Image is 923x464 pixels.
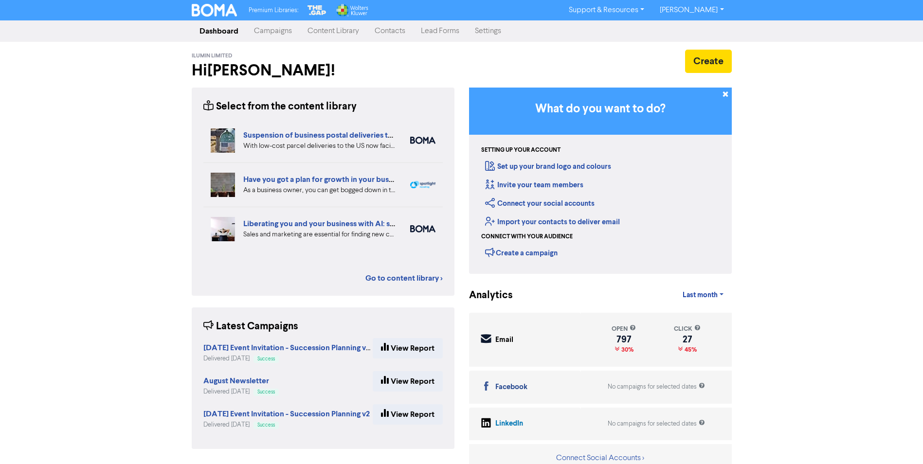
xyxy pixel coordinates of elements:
[257,357,275,361] span: Success
[410,225,435,232] img: boma
[469,288,501,303] div: Analytics
[367,21,413,41] a: Contacts
[192,53,232,59] span: ilumin Limited
[257,423,275,428] span: Success
[203,409,370,419] strong: [DATE] Event Invitation - Succession Planning v2
[203,343,416,353] strong: [DATE] Event Invitation - Succession Planning v2 (Duplicated)
[619,346,633,354] span: 30%
[203,99,357,114] div: Select from the content library
[874,417,923,464] iframe: Chat Widget
[675,286,731,305] a: Last month
[203,344,416,352] a: [DATE] Event Invitation - Succession Planning v2 (Duplicated)
[608,419,705,428] div: No campaigns for selected dates
[410,137,435,144] img: boma
[495,335,513,346] div: Email
[495,418,523,429] div: LinkedIn
[335,4,368,17] img: Wolters Kluwer
[410,181,435,189] img: spotlight
[246,21,300,41] a: Campaigns
[484,102,717,116] h3: What do you want to do?
[612,336,636,343] div: 797
[203,410,370,418] a: [DATE] Event Invitation - Succession Planning v2
[495,382,527,393] div: Facebook
[243,230,396,240] div: Sales and marketing are essential for finding new customers but eat into your business time. We e...
[683,291,718,300] span: Last month
[243,130,586,140] a: Suspension of business postal deliveries to the [GEOGRAPHIC_DATA]: what options do you have?
[674,324,701,334] div: click
[373,404,443,425] a: View Report
[685,50,732,73] button: Create
[306,4,327,17] img: The Gap
[203,377,269,385] a: August Newsletter
[683,346,697,354] span: 45%
[192,21,246,41] a: Dashboard
[485,217,620,227] a: Import your contacts to deliver email
[203,354,373,363] div: Delivered [DATE]
[608,382,705,392] div: No campaigns for selected dates
[243,141,396,151] div: With low-cost parcel deliveries to the US now facing tariffs, many international postal services ...
[243,219,454,229] a: Liberating you and your business with AI: sales and marketing
[203,420,370,429] div: Delivered [DATE]
[485,245,558,260] div: Create a campaign
[373,371,443,392] a: View Report
[485,180,583,190] a: Invite your team members
[674,336,701,343] div: 27
[243,175,410,184] a: Have you got a plan for growth in your business?
[485,199,595,208] a: Connect your social accounts
[612,324,636,334] div: open
[203,376,269,386] strong: August Newsletter
[203,387,279,396] div: Delivered [DATE]
[373,338,443,358] a: View Report
[249,7,298,14] span: Premium Libraries:
[485,162,611,171] a: Set up your brand logo and colours
[192,4,237,17] img: BOMA Logo
[469,88,732,274] div: Getting Started in BOMA
[481,232,573,241] div: Connect with your audience
[481,146,561,155] div: Setting up your account
[365,272,443,284] a: Go to content library >
[652,2,731,18] a: [PERSON_NAME]
[300,21,367,41] a: Content Library
[192,61,454,80] h2: Hi [PERSON_NAME] !
[467,21,509,41] a: Settings
[203,319,298,334] div: Latest Campaigns
[413,21,467,41] a: Lead Forms
[243,185,396,196] div: As a business owner, you can get bogged down in the demands of day-to-day business. We can help b...
[561,2,652,18] a: Support & Resources
[257,390,275,394] span: Success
